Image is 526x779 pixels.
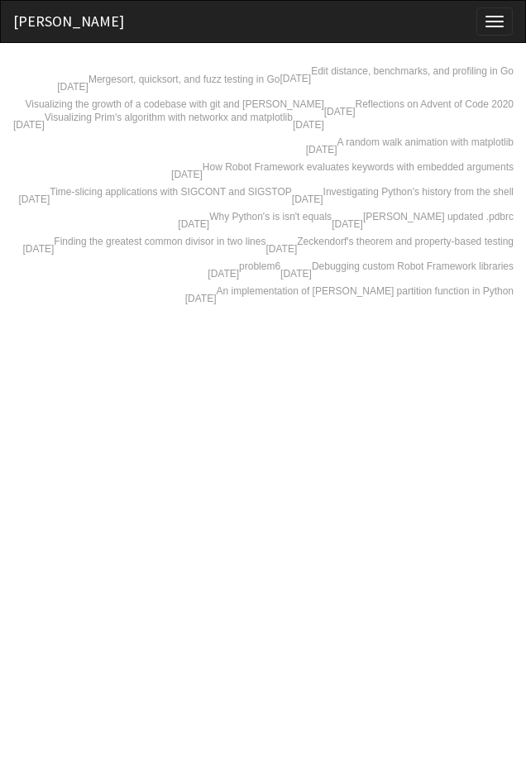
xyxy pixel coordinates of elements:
[265,237,297,259] span: [DATE]
[23,237,55,259] span: [DATE]
[54,234,265,247] span: Finding the greatest common divisor in two lines
[324,99,356,122] span: [DATE]
[216,284,514,297] span: An implementation of [PERSON_NAME] partition function in Python
[209,209,332,222] span: Why Python's is isn't equals
[280,66,311,88] span: [DATE]
[337,135,514,148] span: A random walk animation with matplotlib
[311,64,514,77] span: Edit distance, benchmarks, and profiling in Go
[57,74,88,97] span: [DATE]
[306,137,337,160] span: [DATE]
[178,212,209,234] span: [DATE]
[50,184,292,198] span: Time-slicing applications with SIGCONT and SIGSTOP
[185,286,217,308] span: [DATE]
[293,112,324,135] span: [DATE]
[1,1,136,42] a: [PERSON_NAME]
[25,97,323,110] span: Visualizing the growth of a codebase with git and [PERSON_NAME]
[208,261,239,284] span: [DATE]
[203,160,514,173] span: How Robot Framework evaluates keywords with embedded arguments
[45,110,293,123] span: Visualizing Prim's algorithm with networkx and matplotlib
[292,187,323,209] span: [DATE]
[13,12,124,31] span: [PERSON_NAME]
[356,97,514,110] span: Reflections on Advent of Code 2020
[18,187,50,209] span: [DATE]
[171,162,203,184] span: [DATE]
[312,259,514,272] span: Debugging custom Robot Framework libraries
[297,234,514,247] span: Zeckendorf's theorem and property-based testing
[363,209,514,222] span: [PERSON_NAME] updated .pdbrc
[332,212,363,234] span: [DATE]
[280,261,312,284] span: [DATE]
[323,184,514,198] span: Investigating Python's history from the shell
[88,72,280,85] span: Mergesort, quicksort, and fuzz testing in Go
[239,259,280,272] span: problem6
[13,112,45,135] span: [DATE]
